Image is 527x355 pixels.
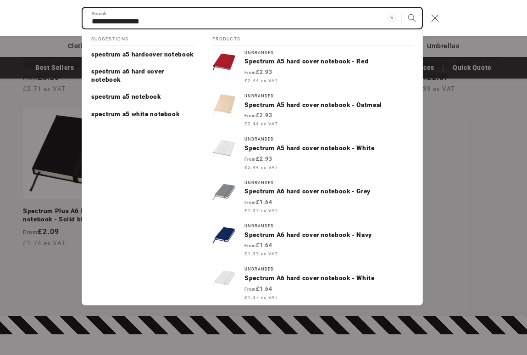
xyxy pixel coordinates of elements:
span: spectrum a6 hard cover notebook [91,68,164,83]
a: UnbrandedSpectrum A5 hard cover notebook - Oatmeal From£2.93 £2.44 ex VAT [203,89,422,132]
span: spectrum a5 notebook [91,93,161,100]
p: spectrum a5 white notebook [91,110,179,118]
p: Spectrum A5 hard cover notebook - Oatmeal [244,101,413,109]
h2: Suggestions [91,29,194,46]
strong: £1.64 [244,199,272,205]
a: UnbrandedSpectrum A5 hard cover notebook - Red From£2.93 £2.44 ex VAT [203,46,422,89]
img: Spectrum A5 hard cover notebook [212,51,235,73]
p: Spectrum A5 hard cover notebook - Red [244,57,413,66]
a: spectrum a5 notebook [82,88,203,106]
div: Unbranded [244,51,413,56]
strong: £2.93 [244,156,272,162]
span: £2.44 ex VAT [244,77,278,84]
a: UnbrandedSpectrum A6 hard cover notebook - Navy From£1.64 £1.37 ex VAT [203,219,422,262]
span: £2.44 ex VAT [244,120,278,127]
p: spectrum a5 notebook [91,93,161,101]
p: Spectrum A6 hard cover notebook - Grey [244,187,413,196]
button: Close [425,8,445,28]
iframe: Chat Widget [370,256,527,355]
span: From [244,157,256,162]
a: spectrum a5 hardcover notebook [82,46,203,63]
p: Spectrum A5 hard cover notebook - White [244,144,413,152]
img: Spectrum A5 hard cover notebook [212,137,235,160]
button: Search [402,8,422,28]
span: £1.37 ex VAT [244,294,278,301]
img: Spectrum A6 hard cover notebook [212,267,235,290]
p: Spectrum A6 hard cover notebook - Navy [244,231,413,239]
span: From [244,70,256,75]
span: spectrum a5 white notebook [91,110,179,118]
img: Spectrum A6 hard cover notebook [212,224,235,247]
h2: Products [212,29,413,46]
a: UnbrandedSpectrum A6 hard cover notebook - Grey From£1.64 £1.37 ex VAT [203,176,422,219]
span: £1.37 ex VAT [244,250,278,257]
strong: £2.93 [244,112,272,118]
strong: £1.64 [244,242,272,248]
div: Unbranded [244,137,413,142]
div: Unbranded [244,267,413,272]
span: From [244,243,256,248]
div: Unbranded [244,180,413,186]
div: Unbranded [244,224,413,229]
a: spectrum a5 white notebook [82,106,203,123]
p: Spectrum A6 hard cover notebook - White [244,274,413,282]
span: spectrum a5 hardcover notebook [91,51,194,58]
img: Spectrum A5 hard cover notebook [212,94,235,117]
a: UnbrandedSpectrum A6 hard cover notebook - White From£1.64 £1.37 ex VAT [203,262,422,305]
span: £1.37 ex VAT [244,207,278,214]
span: From [244,113,256,118]
div: Unbranded [244,94,413,99]
img: Spectrum A6 hard cover notebook [212,180,235,203]
span: £2.44 ex VAT [244,164,278,171]
strong: £2.93 [244,69,272,75]
p: spectrum a5 hardcover notebook [91,51,194,59]
p: spectrum a6 hard cover notebook [91,68,194,84]
span: From [244,287,256,292]
span: From [244,200,256,205]
a: UnbrandedSpectrum A5 hard cover notebook - White From£2.93 £2.44 ex VAT [203,132,422,175]
a: spectrum a6 hard cover notebook [82,63,203,88]
button: Clear search term [382,8,402,28]
strong: £1.64 [244,286,272,292]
